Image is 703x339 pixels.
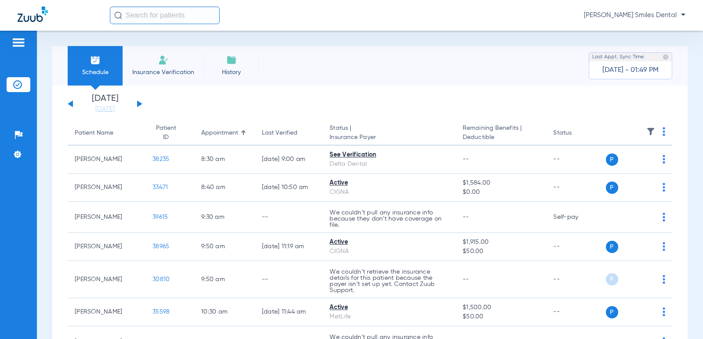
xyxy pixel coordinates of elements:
div: MetLife [330,312,449,321]
td: 10:30 AM [194,298,255,326]
div: Last Verified [262,128,297,138]
td: -- [255,202,323,233]
td: [PERSON_NAME] [68,202,145,233]
span: P [606,273,618,285]
td: [PERSON_NAME] [68,146,145,174]
td: [PERSON_NAME] [68,233,145,261]
td: [PERSON_NAME] [68,261,145,298]
td: [PERSON_NAME] [68,298,145,326]
span: $1,584.00 [463,178,539,188]
img: Search Icon [114,11,122,19]
img: group-dot-blue.svg [663,275,665,284]
span: 33471 [152,184,168,190]
span: Insurance Verification [129,68,197,77]
div: Patient ID [152,124,179,142]
td: [PERSON_NAME] [68,174,145,202]
img: group-dot-blue.svg [663,213,665,221]
div: Appointment [201,128,238,138]
span: 39615 [152,214,168,220]
div: Patient Name [75,128,138,138]
div: Patient ID [152,124,187,142]
span: P [606,306,618,318]
td: [DATE] 9:00 AM [255,146,323,174]
span: -- [463,276,469,282]
div: Patient Name [75,128,113,138]
img: group-dot-blue.svg [663,183,665,192]
div: Appointment [201,128,248,138]
th: Status [546,121,605,146]
td: [DATE] 10:50 AM [255,174,323,202]
span: $50.00 [463,312,539,321]
span: 30810 [152,276,170,282]
img: group-dot-blue.svg [663,242,665,251]
span: $1,500.00 [463,303,539,312]
span: [DATE] - 01:49 PM [602,66,659,75]
span: P [606,153,618,166]
td: 8:40 AM [194,174,255,202]
div: Active [330,178,449,188]
div: Active [330,303,449,312]
td: 9:30 AM [194,202,255,233]
td: -- [546,261,605,298]
div: CIGNA [330,247,449,256]
td: Self-pay [546,202,605,233]
a: [DATE] [79,105,131,114]
span: 35598 [152,309,170,315]
td: -- [546,298,605,326]
td: [DATE] 11:19 AM [255,233,323,261]
div: Active [330,238,449,247]
p: We couldn’t pull any insurance info because they don’t have coverage on file. [330,210,449,228]
img: filter.svg [646,127,655,136]
span: History [210,68,252,77]
img: History [226,55,237,65]
span: Last Appt. Sync Time: [592,53,645,61]
img: last sync help info [663,54,669,60]
td: 9:50 AM [194,261,255,298]
img: Zuub Logo [18,7,48,22]
td: 8:30 AM [194,146,255,174]
span: Insurance Payer [330,133,449,142]
img: group-dot-blue.svg [663,127,665,136]
span: $50.00 [463,247,539,256]
td: [DATE] 11:44 AM [255,298,323,326]
span: -- [463,214,469,220]
th: Remaining Benefits | [456,121,546,146]
td: 9:50 AM [194,233,255,261]
span: 38965 [152,243,169,250]
div: See Verification [330,150,449,160]
th: Status | [323,121,456,146]
span: Deductible [463,133,539,142]
span: 38235 [152,156,169,162]
td: -- [546,174,605,202]
div: Delta Dental [330,160,449,169]
span: P [606,182,618,194]
span: [PERSON_NAME] Smiles Dental [584,11,685,20]
div: Last Verified [262,128,316,138]
input: Search for patients [110,7,220,24]
td: -- [546,233,605,261]
img: Manual Insurance Verification [158,55,169,65]
span: P [606,241,618,253]
img: group-dot-blue.svg [663,307,665,316]
span: $1,915.00 [463,238,539,247]
p: We couldn’t retrieve the insurance details for this patient because the payer isn’t set up yet. C... [330,269,449,293]
img: hamburger-icon [11,37,25,48]
span: -- [463,156,469,162]
span: Schedule [74,68,116,77]
img: Schedule [90,55,101,65]
span: $0.00 [463,188,539,197]
img: group-dot-blue.svg [663,155,665,164]
li: [DATE] [79,94,131,114]
td: -- [255,261,323,298]
div: CIGNA [330,188,449,197]
td: -- [546,146,605,174]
